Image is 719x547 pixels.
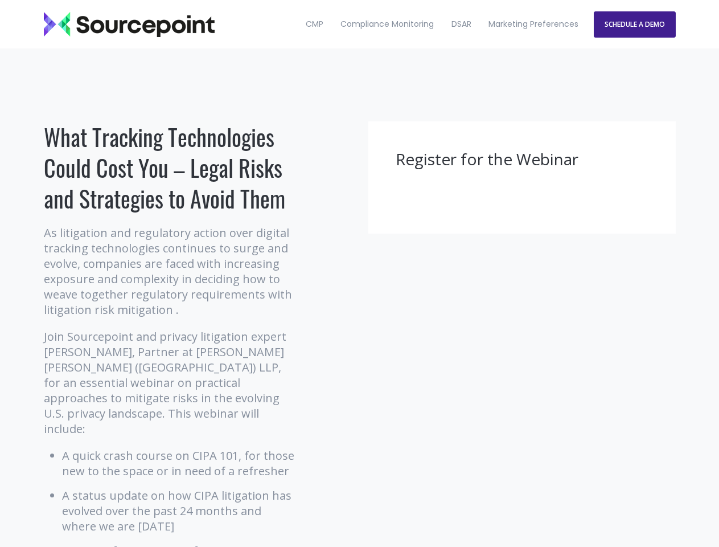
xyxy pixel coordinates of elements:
[396,149,648,170] h3: Register for the Webinar
[44,121,297,214] h1: What Tracking Technologies Could Cost You – Legal Risks and Strategies to Avoid Them
[44,225,297,317] p: As litigation and regulatory action over digital tracking technologies continues to surge and evo...
[594,11,676,38] a: SCHEDULE A DEMO
[44,329,297,436] p: Join Sourcepoint and privacy litigation expert [PERSON_NAME], Partner at [PERSON_NAME] [PERSON_NA...
[62,488,297,534] li: A status update on how CIPA litigation has evolved over the past 24 months and where we are [DATE]
[44,12,215,37] img: Sourcepoint_logo_black_transparent (2)-2
[62,448,297,479] li: A quick crash course on CIPA 101, for those new to the space or in need of a refresher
